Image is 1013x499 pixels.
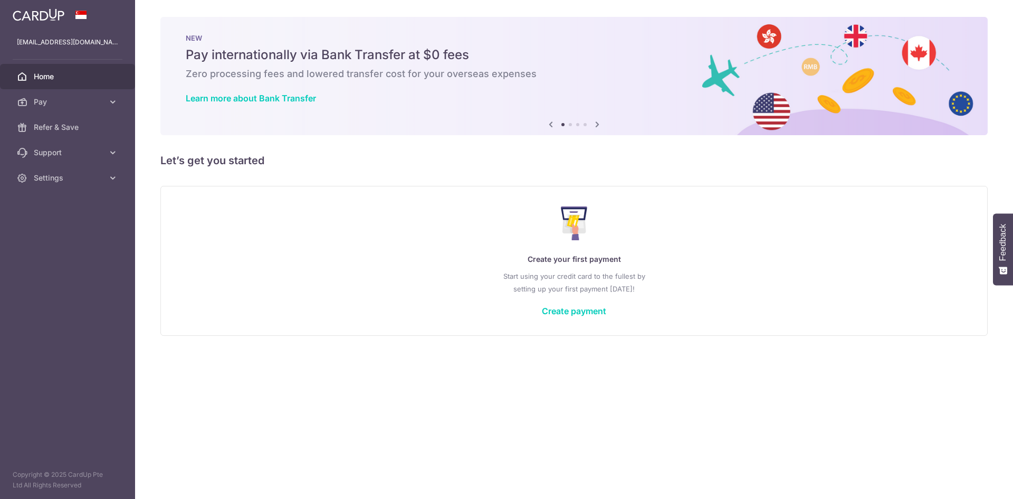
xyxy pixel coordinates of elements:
[160,152,988,169] h5: Let’s get you started
[542,306,606,316] a: Create payment
[34,173,103,183] span: Settings
[186,34,962,42] p: NEW
[993,213,1013,285] button: Feedback - Show survey
[182,270,966,295] p: Start using your credit card to the fullest by setting up your first payment [DATE]!
[998,224,1008,261] span: Feedback
[160,17,988,135] img: Bank transfer banner
[34,122,103,133] span: Refer & Save
[561,206,588,240] img: Make Payment
[186,46,962,63] h5: Pay internationally via Bank Transfer at $0 fees
[13,8,64,21] img: CardUp
[186,93,316,103] a: Learn more about Bank Transfer
[34,97,103,107] span: Pay
[186,68,962,80] h6: Zero processing fees and lowered transfer cost for your overseas expenses
[34,147,103,158] span: Support
[17,37,118,48] p: [EMAIL_ADDRESS][DOMAIN_NAME]
[34,71,103,82] span: Home
[182,253,966,266] p: Create your first payment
